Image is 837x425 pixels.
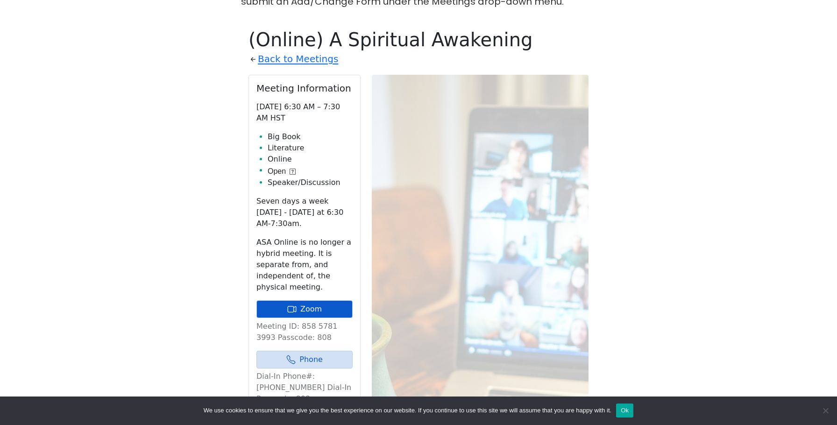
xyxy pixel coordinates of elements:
span: No [821,406,830,415]
li: Big Book [268,131,353,142]
button: Ok [616,404,633,418]
button: Open [268,166,296,177]
p: Dial-In Phone#: [PHONE_NUMBER] Dial-In Passcode: 808 [256,371,353,404]
li: Online [268,154,353,165]
li: Literature [268,142,353,154]
p: [DATE] 6:30 AM – 7:30 AM HST [256,101,353,124]
li: Speaker/Discussion [268,177,353,188]
h1: (Online) A Spiritual Awakening [248,28,589,51]
span: We use cookies to ensure that we give you the best experience on our website. If you continue to ... [204,406,611,415]
h2: Meeting Information [256,83,353,94]
p: Meeting ID: 858 5781 3993 Passcode: 808 [256,321,353,343]
a: Phone [256,351,353,368]
a: Back to Meetings [258,51,338,67]
p: ASA Online is no longer a hybrid meeting. It is separate from, and independent of, the physical m... [256,237,353,293]
span: Open [268,166,286,177]
a: Zoom [256,300,353,318]
p: Seven days a week [DATE] - [DATE] at 6:30 AM-7:30am. [256,196,353,229]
